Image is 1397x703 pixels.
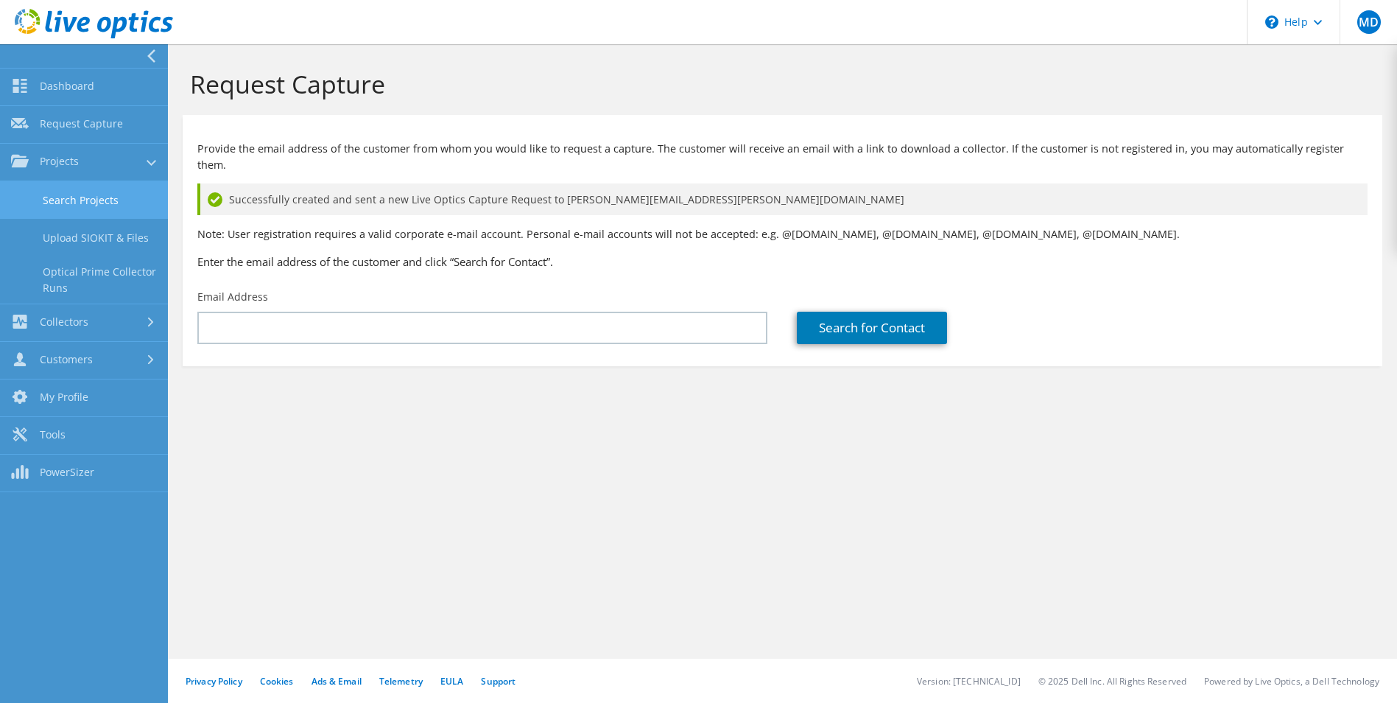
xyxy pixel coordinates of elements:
[917,675,1021,688] li: Version: [TECHNICAL_ID]
[379,675,423,688] a: Telemetry
[186,675,242,688] a: Privacy Policy
[1265,15,1278,29] svg: \n
[190,69,1368,99] h1: Request Capture
[1204,675,1379,688] li: Powered by Live Optics, a Dell Technology
[797,312,947,344] a: Search for Contact
[481,675,515,688] a: Support
[229,192,904,208] span: Successfully created and sent a new Live Optics Capture Request to [PERSON_NAME][EMAIL_ADDRESS][P...
[197,141,1368,173] p: Provide the email address of the customer from whom you would like to request a capture. The cust...
[197,290,268,304] label: Email Address
[1038,675,1186,688] li: © 2025 Dell Inc. All Rights Reserved
[440,675,463,688] a: EULA
[1357,10,1381,34] span: MD
[197,226,1368,242] p: Note: User registration requires a valid corporate e-mail account. Personal e-mail accounts will ...
[312,675,362,688] a: Ads & Email
[197,253,1368,270] h3: Enter the email address of the customer and click “Search for Contact”.
[260,675,294,688] a: Cookies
